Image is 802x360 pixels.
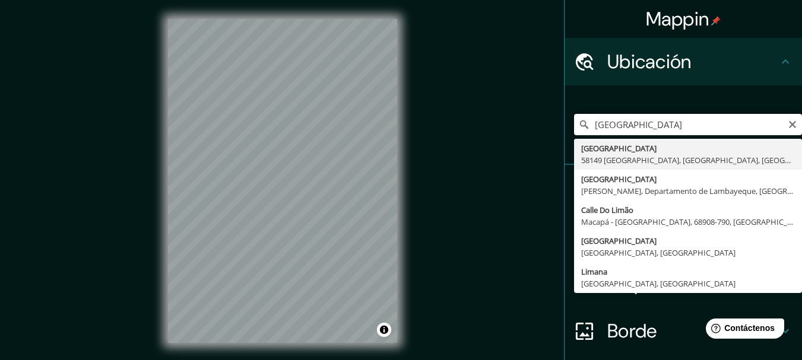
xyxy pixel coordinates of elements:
[565,38,802,85] div: Ubicación
[581,235,657,246] font: [GEOGRAPHIC_DATA]
[607,318,657,343] font: Borde
[565,165,802,212] div: Patas
[581,143,657,154] font: [GEOGRAPHIC_DATA]
[377,323,391,337] button: Activar o desactivar atribución
[168,19,397,343] canvas: Mapa
[565,212,802,260] div: Estilo
[565,307,802,355] div: Borde
[581,174,657,184] font: [GEOGRAPHIC_DATA]
[581,278,736,289] font: [GEOGRAPHIC_DATA], [GEOGRAPHIC_DATA]
[646,7,709,31] font: Mappin
[581,266,607,277] font: Limana
[696,314,789,347] iframe: Lanzador de widgets de ayuda
[788,118,797,129] button: Claro
[581,247,736,258] font: [GEOGRAPHIC_DATA], [GEOGRAPHIC_DATA]
[565,260,802,307] div: Disposición
[581,205,633,215] font: Calle Do Limão
[607,49,692,74] font: Ubicación
[711,16,721,26] img: pin-icon.png
[574,114,802,135] input: Elige tu ciudad o zona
